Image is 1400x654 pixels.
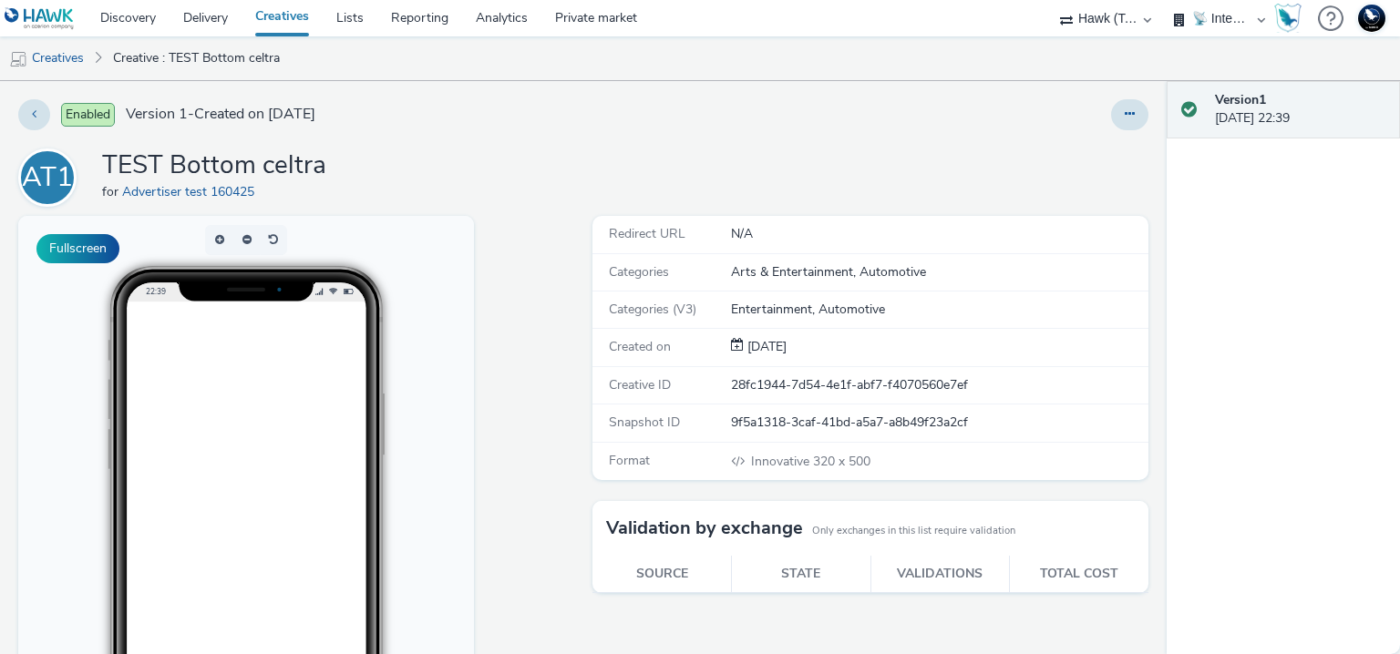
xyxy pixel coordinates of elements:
button: Fullscreen [36,234,119,263]
img: undefined Logo [5,7,75,30]
a: Advertiser test 160425 [122,183,262,200]
th: Validations [870,556,1010,593]
th: Source [592,556,732,593]
div: Creation 04 September 2025, 22:39 [744,338,787,356]
h1: TEST Bottom celtra [102,148,326,183]
img: mobile [9,50,27,68]
span: Enabled [61,103,115,127]
span: Categories [609,263,669,281]
span: [DATE] [744,338,787,355]
span: for [102,183,122,200]
strong: Version 1 [1215,91,1266,108]
div: AT1 [22,152,73,203]
span: Categories (V3) [609,301,696,318]
img: Hawk Academy [1274,4,1302,33]
a: AT1 [18,169,84,186]
span: 22:39 [128,70,148,80]
th: Total cost [1010,556,1149,593]
div: [DATE] 22:39 [1215,91,1385,128]
span: 320 x 500 [749,453,870,470]
h3: Validation by exchange [606,515,803,542]
div: Arts & Entertainment, Automotive [731,263,1147,281]
div: 28fc1944-7d54-4e1f-abf7-f4070560e7ef [731,376,1147,394]
span: Redirect URL [609,225,685,242]
th: State [732,556,871,593]
span: Created on [609,338,671,355]
span: Snapshot ID [609,414,680,431]
span: Format [609,452,650,469]
span: Innovative [751,453,813,470]
div: 9f5a1318-3caf-41bd-a5a7-a8b49f23a2cf [731,414,1147,432]
span: Version 1 - Created on [DATE] [126,104,315,125]
a: Creative : TEST Bottom celtra [104,36,289,80]
a: Hawk Academy [1274,4,1309,33]
img: Support Hawk [1358,5,1385,32]
span: N/A [731,225,753,242]
small: Only exchanges in this list require validation [812,524,1015,538]
span: Creative ID [609,376,671,393]
div: Entertainment, Automotive [731,301,1147,319]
